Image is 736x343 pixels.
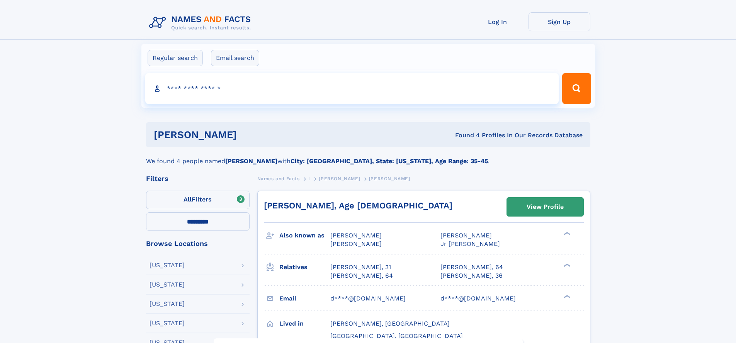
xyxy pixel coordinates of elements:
[507,198,583,216] a: View Profile
[211,50,259,66] label: Email search
[319,176,360,181] span: [PERSON_NAME]
[146,191,250,209] label: Filters
[279,261,330,274] h3: Relatives
[440,232,492,239] span: [PERSON_NAME]
[319,174,360,183] a: [PERSON_NAME]
[279,292,330,305] h3: Email
[330,263,391,271] a: [PERSON_NAME], 31
[264,201,452,210] a: [PERSON_NAME], Age [DEMOGRAPHIC_DATA]
[562,73,591,104] button: Search Button
[145,73,559,104] input: search input
[369,176,410,181] span: [PERSON_NAME]
[562,263,571,268] div: ❯
[308,174,310,183] a: I
[527,198,564,216] div: View Profile
[440,263,503,271] a: [PERSON_NAME], 64
[225,157,277,165] b: [PERSON_NAME]
[330,271,393,280] a: [PERSON_NAME], 64
[279,317,330,330] h3: Lived in
[562,231,571,236] div: ❯
[346,131,583,140] div: Found 4 Profiles In Our Records Database
[257,174,300,183] a: Names and Facts
[146,175,250,182] div: Filters
[150,282,185,288] div: [US_STATE]
[308,176,310,181] span: I
[330,320,450,327] span: [PERSON_NAME], [GEOGRAPHIC_DATA]
[146,147,590,166] div: We found 4 people named with .
[467,12,529,31] a: Log In
[148,50,203,66] label: Regular search
[154,130,346,140] h1: [PERSON_NAME]
[330,240,382,247] span: [PERSON_NAME]
[330,232,382,239] span: [PERSON_NAME]
[146,12,257,33] img: Logo Names and Facts
[291,157,488,165] b: City: [GEOGRAPHIC_DATA], State: [US_STATE], Age Range: 35-45
[529,12,590,31] a: Sign Up
[146,240,250,247] div: Browse Locations
[184,196,192,203] span: All
[279,229,330,242] h3: Also known as
[150,320,185,326] div: [US_STATE]
[440,240,500,247] span: Jr [PERSON_NAME]
[330,332,463,340] span: [GEOGRAPHIC_DATA], [GEOGRAPHIC_DATA]
[150,262,185,268] div: [US_STATE]
[562,294,571,299] div: ❯
[150,301,185,307] div: [US_STATE]
[440,271,503,280] a: [PERSON_NAME], 36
